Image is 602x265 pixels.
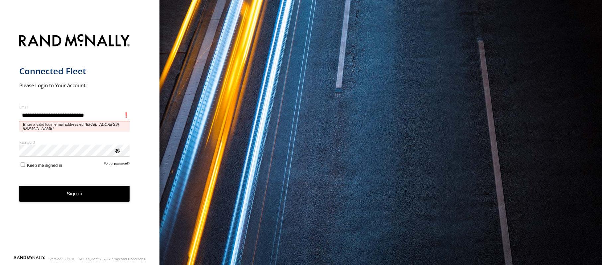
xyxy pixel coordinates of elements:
[79,257,145,261] div: © Copyright 2025 -
[19,104,130,109] label: Email
[104,162,130,168] a: Forgot password?
[19,186,130,202] button: Sign in
[110,257,145,261] a: Terms and Conditions
[27,163,62,168] span: Keep me signed in
[19,30,141,255] form: main
[19,82,130,89] h2: Please Login to Your Account
[50,257,75,261] div: Version: 308.01
[23,122,119,130] em: [EMAIL_ADDRESS][DOMAIN_NAME]
[19,140,130,145] label: Password
[19,33,130,50] img: Rand McNally
[14,256,45,262] a: Visit our Website
[114,147,120,154] div: ViewPassword
[19,121,130,132] span: Enter a valid login email address eg.
[19,66,130,77] h1: Connected Fleet
[21,163,25,167] input: Keep me signed in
